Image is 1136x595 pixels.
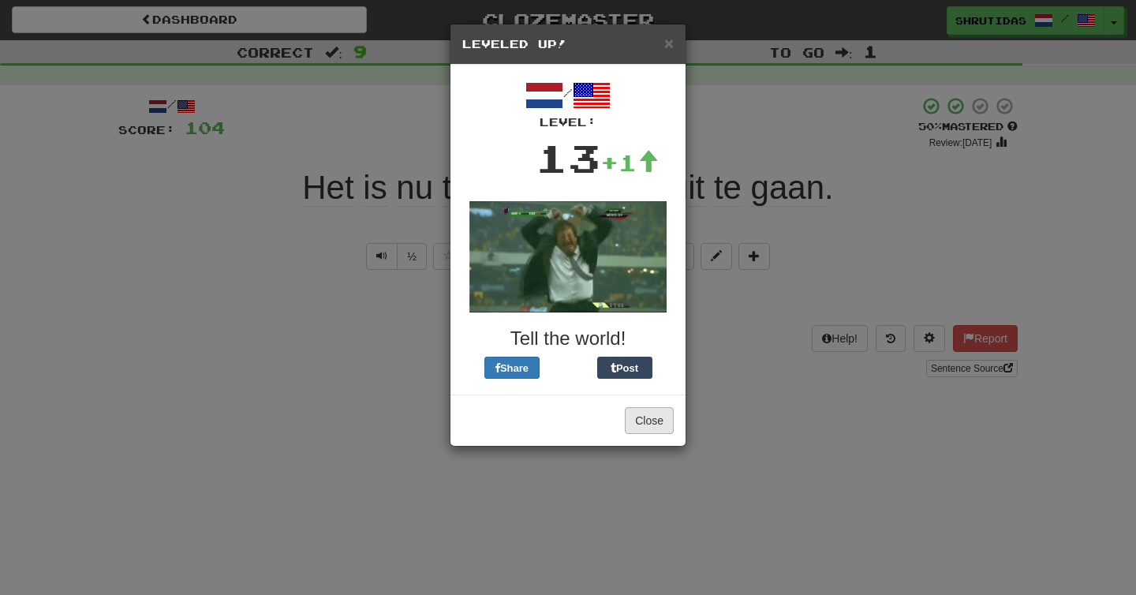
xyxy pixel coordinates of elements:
[664,34,674,52] span: ×
[600,147,659,178] div: +1
[484,357,540,379] button: Share
[469,201,667,312] img: soccer-coach-2-a9306edb2ed3f6953285996bb4238f2040b39cbea5cfbac61ac5b5c8179d3151.gif
[625,407,674,434] button: Close
[462,328,674,349] h3: Tell the world!
[536,130,600,185] div: 13
[462,36,674,52] h5: Leveled Up!
[597,357,652,379] button: Post
[462,77,674,130] div: /
[540,357,597,379] iframe: X Post Button
[462,114,674,130] div: Level:
[664,35,674,51] button: Close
